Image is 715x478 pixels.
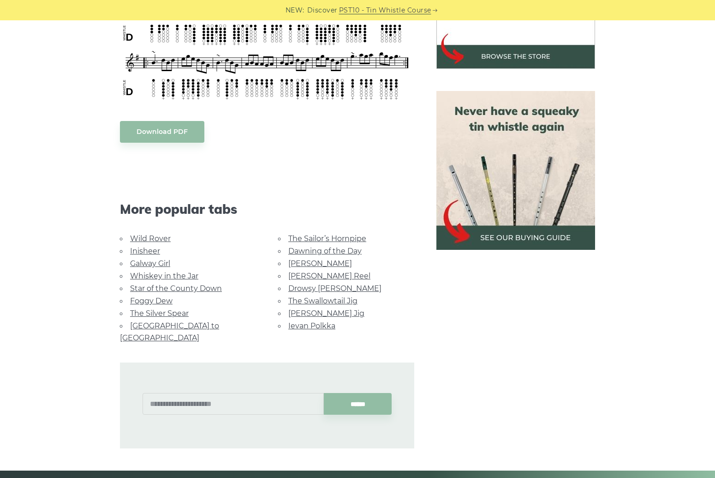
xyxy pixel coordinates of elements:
a: The Silver Spear [130,309,189,318]
a: The Sailor’s Hornpipe [288,234,366,243]
a: Inisheer [130,247,160,255]
a: Star of the County Down [130,284,222,293]
a: [PERSON_NAME] Jig [288,309,364,318]
span: Discover [307,5,338,16]
a: [PERSON_NAME] Reel [288,272,370,280]
img: tin whistle buying guide [436,91,595,250]
a: Download PDF [120,121,204,143]
a: Wild Rover [130,234,171,243]
span: NEW: [286,5,304,16]
a: [GEOGRAPHIC_DATA] to [GEOGRAPHIC_DATA] [120,321,219,342]
a: PST10 - Tin Whistle Course [339,5,431,16]
a: The Swallowtail Jig [288,296,357,305]
a: Foggy Dew [130,296,173,305]
a: Ievan Polkka [288,321,335,330]
a: Drowsy [PERSON_NAME] [288,284,381,293]
span: More popular tabs [120,201,414,217]
a: Galway Girl [130,259,170,268]
a: Dawning of the Day [288,247,362,255]
a: [PERSON_NAME] [288,259,352,268]
a: Whiskey in the Jar [130,272,198,280]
